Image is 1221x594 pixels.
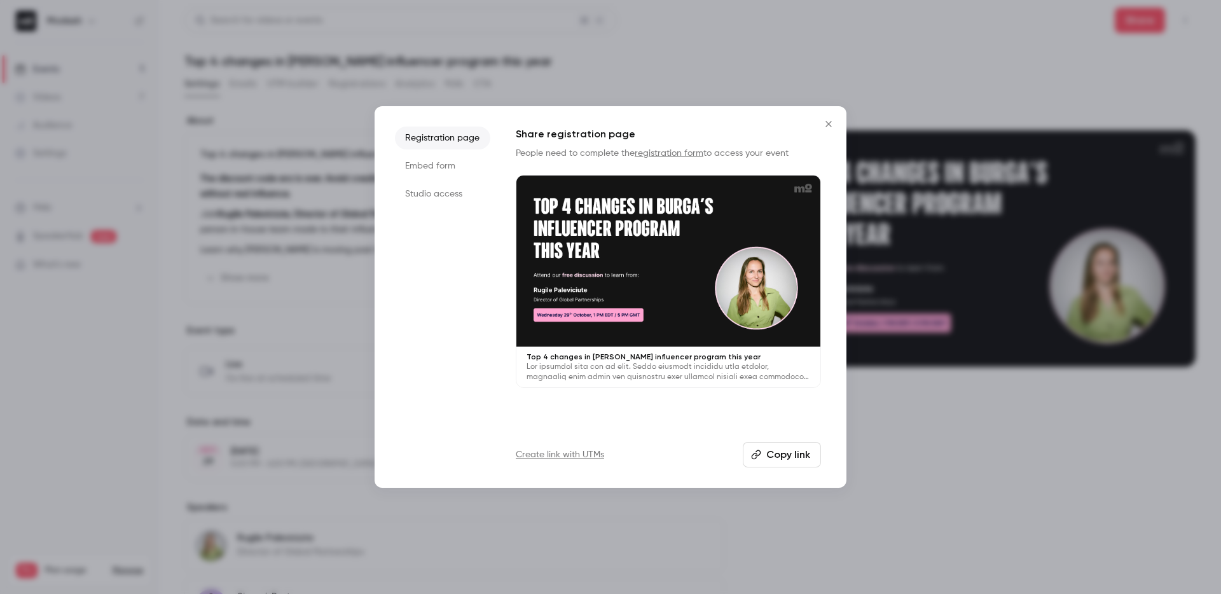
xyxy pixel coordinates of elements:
[635,149,703,158] a: registration form
[395,183,490,205] li: Studio access
[516,175,821,388] a: Top 4 changes in [PERSON_NAME] influencer program this yearLor ipsumdol sita con ad elit. Seddo e...
[516,127,821,142] h1: Share registration page
[816,111,841,137] button: Close
[516,448,604,461] a: Create link with UTMs
[395,155,490,177] li: Embed form
[743,442,821,467] button: Copy link
[527,352,810,362] p: Top 4 changes in [PERSON_NAME] influencer program this year
[395,127,490,149] li: Registration page
[527,362,810,382] p: Lor ipsumdol sita con ad elit. Seddo eiusmodt incididu utla etdolor, magnaaliq enim admin ven qui...
[516,147,821,160] p: People need to complete the to access your event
